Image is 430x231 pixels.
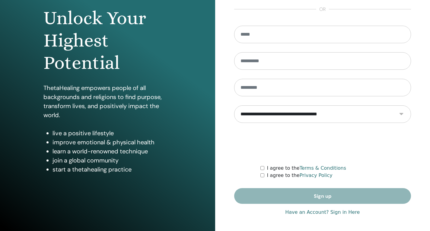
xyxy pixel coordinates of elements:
[267,172,332,179] label: I agree to the
[53,147,172,156] li: learn a world-renowned technique
[43,7,172,74] h1: Unlock Your Highest Potential
[316,6,329,13] span: or
[277,132,368,156] iframe: reCAPTCHA
[53,129,172,138] li: live a positive lifestyle
[267,165,346,172] label: I agree to the
[300,165,346,171] a: Terms & Conditions
[300,172,333,178] a: Privacy Policy
[53,165,172,174] li: start a thetahealing practice
[285,209,360,216] a: Have an Account? Sign in Here
[53,156,172,165] li: join a global community
[43,83,172,120] p: ThetaHealing empowers people of all backgrounds and religions to find purpose, transform lives, a...
[53,138,172,147] li: improve emotional & physical health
